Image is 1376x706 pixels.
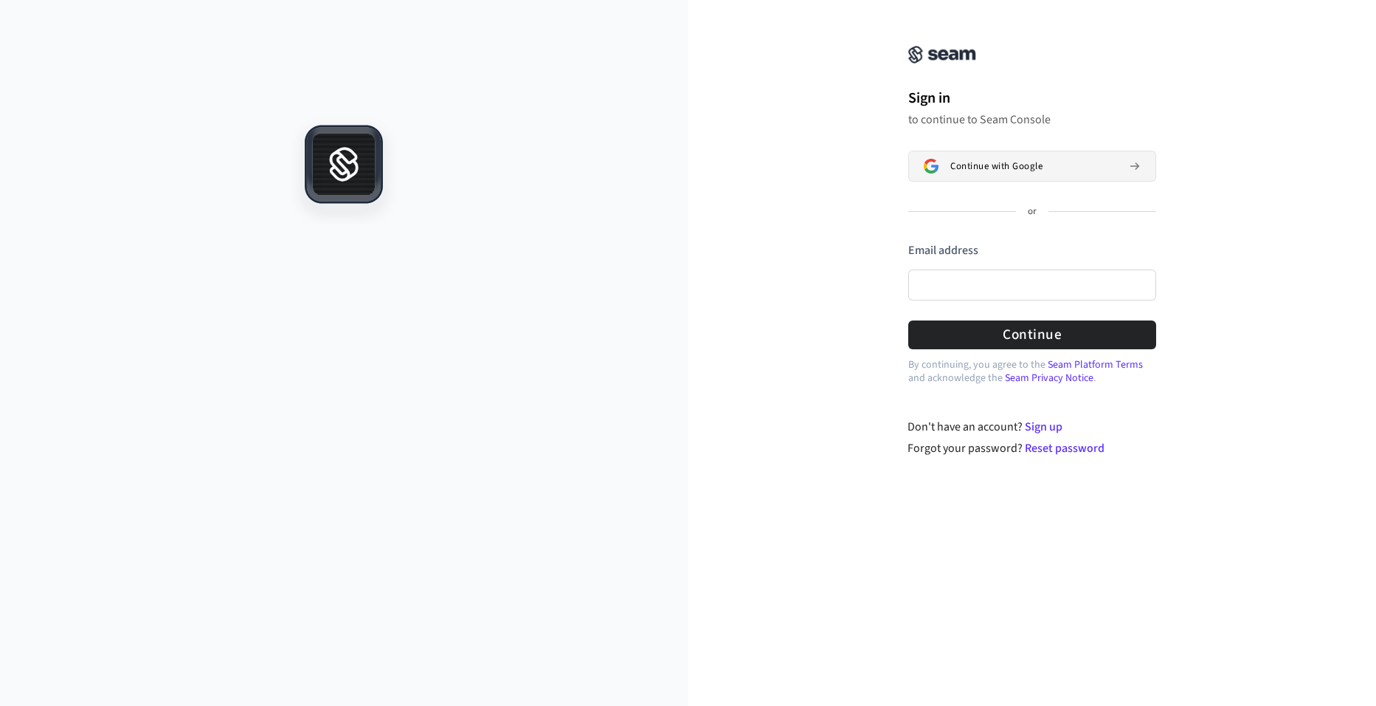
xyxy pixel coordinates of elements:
[908,46,976,64] img: Seam Console
[1028,205,1037,219] p: or
[907,439,1156,457] div: Forgot your password?
[908,151,1156,182] button: Sign in with GoogleContinue with Google
[908,242,978,258] label: Email address
[1005,371,1093,385] a: Seam Privacy Notice
[908,112,1156,127] p: to continue to Seam Console
[1025,419,1062,435] a: Sign up
[907,418,1156,436] div: Don't have an account?
[950,160,1043,172] span: Continue with Google
[908,358,1156,385] p: By continuing, you agree to the and acknowledge the .
[908,321,1156,349] button: Continue
[1025,440,1104,456] a: Reset password
[1048,357,1143,372] a: Seam Platform Terms
[908,87,1156,109] h1: Sign in
[924,159,938,174] img: Sign in with Google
